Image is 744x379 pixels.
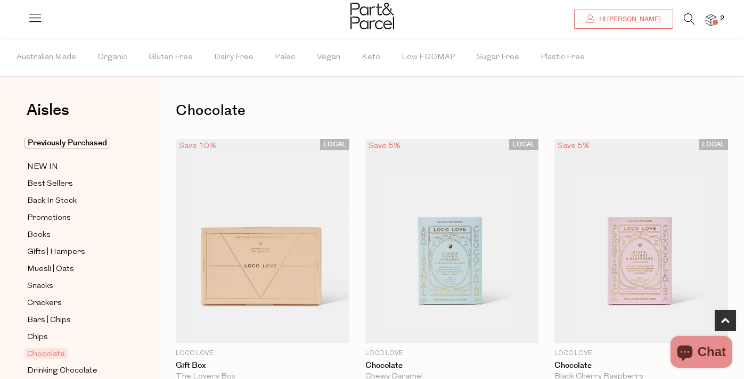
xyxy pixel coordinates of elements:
[27,178,73,191] span: Best Sellers
[24,137,110,149] span: Previously Purchased
[27,348,124,360] a: Chocolate
[365,349,539,358] p: Loco Love
[27,279,124,293] a: Snacks
[27,228,124,242] a: Books
[350,3,394,29] img: Part&Parcel
[176,361,349,370] a: Gift Box
[149,39,193,76] span: Gluten Free
[27,98,69,122] span: Aisles
[477,39,519,76] span: Sugar Free
[365,361,539,370] a: Chocolate
[596,15,661,24] span: Hi [PERSON_NAME]
[717,14,727,23] span: 2
[27,229,51,242] span: Books
[27,331,124,344] a: Chips
[554,361,728,370] a: Chocolate
[27,262,124,276] a: Muesli | Oats
[554,139,728,343] img: Chocolate
[27,280,53,293] span: Snacks
[24,348,68,359] span: Chocolate
[554,349,728,358] p: Loco Love
[27,314,124,327] a: Bars | Chips
[176,349,349,358] p: Loco Love
[509,139,538,150] span: LOCAL
[97,39,127,76] span: Organic
[214,39,254,76] span: Dairy Free
[27,314,71,327] span: Bars | Chips
[27,245,124,259] a: Gifts | Hampers
[27,212,71,225] span: Promotions
[27,177,124,191] a: Best Sellers
[27,331,48,344] span: Chips
[27,364,124,377] a: Drinking Chocolate
[27,263,74,276] span: Muesli | Oats
[706,14,716,26] a: 2
[320,139,349,150] span: LOCAL
[27,211,124,225] a: Promotions
[27,160,124,174] a: NEW IN
[27,297,62,310] span: Crackers
[402,39,455,76] span: Low FODMAP
[541,39,585,76] span: Plastic Free
[27,194,124,208] a: Back In Stock
[27,365,97,377] span: Drinking Chocolate
[27,161,58,174] span: NEW IN
[27,246,85,259] span: Gifts | Hampers
[176,139,349,343] img: Gift Box
[317,39,340,76] span: Vegan
[699,139,728,150] span: LOCAL
[27,296,124,310] a: Crackers
[176,139,219,153] div: Save 10%
[27,195,77,208] span: Back In Stock
[176,98,728,123] h1: Chocolate
[554,139,593,153] div: Save 5%
[362,39,380,76] span: Keto
[27,102,69,129] a: Aisles
[17,39,76,76] span: Australian Made
[27,137,124,150] a: Previously Purchased
[365,139,404,153] div: Save 5%
[667,336,735,370] inbox-online-store-chat: Shopify online store chat
[574,10,673,29] a: Hi [PERSON_NAME]
[365,139,539,343] img: Chocolate
[275,39,296,76] span: Paleo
